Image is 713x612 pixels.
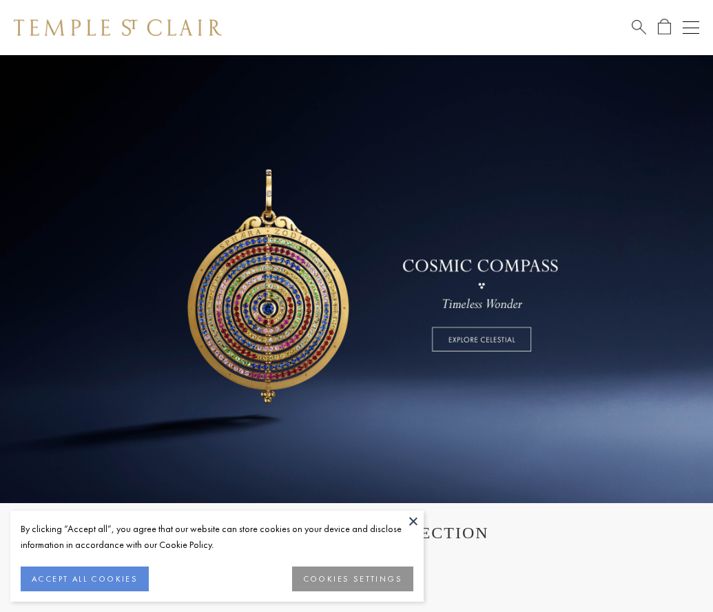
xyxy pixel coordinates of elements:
button: Open navigation [683,19,699,36]
a: Search [632,19,646,36]
div: By clicking “Accept all”, you agree that our website can store cookies on your device and disclos... [21,521,413,553]
a: Open Shopping Bag [658,19,671,36]
button: COOKIES SETTINGS [292,567,413,591]
button: ACCEPT ALL COOKIES [21,567,149,591]
img: Temple St. Clair [14,19,222,36]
